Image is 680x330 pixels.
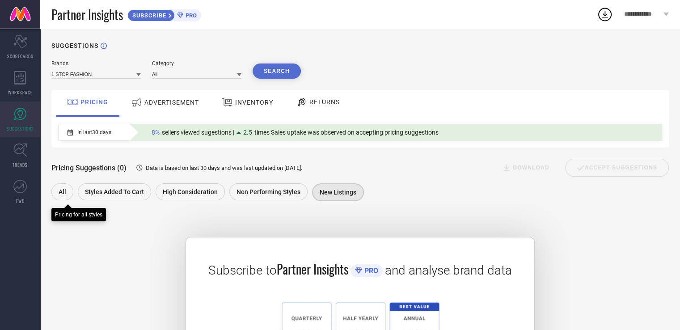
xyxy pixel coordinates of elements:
div: Category [152,60,241,67]
span: Subscribe to [208,263,277,278]
span: INVENTORY [235,99,273,106]
span: Data is based on last 30 days and was last updated on [DATE] . [146,165,302,171]
span: RETURNS [309,98,340,106]
span: High Consideration [163,188,218,195]
span: In last 30 days [77,129,111,135]
span: times Sales uptake was observed on accepting pricing suggestions [254,129,439,136]
span: and analyse brand data [385,263,512,278]
span: New Listings [320,189,356,196]
div: Accept Suggestions [565,159,669,177]
span: SUGGESTIONS [7,125,34,132]
span: SCORECARDS [7,53,34,59]
span: All [59,188,66,195]
span: FWD [16,198,25,204]
span: PRO [183,12,197,19]
a: SUBSCRIBEPRO [127,7,201,21]
span: Non Performing Styles [237,188,300,195]
span: 8% [152,129,160,136]
span: PRO [362,267,378,275]
span: 2.5 [243,129,252,136]
span: SUBSCRIBE [128,12,169,19]
span: ADVERTISEMENT [144,99,199,106]
div: Brands [51,60,141,67]
span: PRICING [80,98,108,106]
div: Open download list [597,6,613,22]
span: sellers viewed sugestions | [162,129,234,136]
span: WORKSPACE [8,89,33,96]
div: Percentage of sellers who have viewed suggestions for the current Insight Type [147,127,443,138]
div: Pricing for all styles [55,212,102,218]
h1: SUGGESTIONS [51,42,98,49]
span: TRENDS [13,161,28,168]
span: Partner Insights [277,260,348,278]
span: Pricing Suggestions (0) [51,164,127,172]
span: Styles Added To Cart [85,188,144,195]
button: Search [253,63,301,79]
span: Partner Insights [51,5,123,24]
